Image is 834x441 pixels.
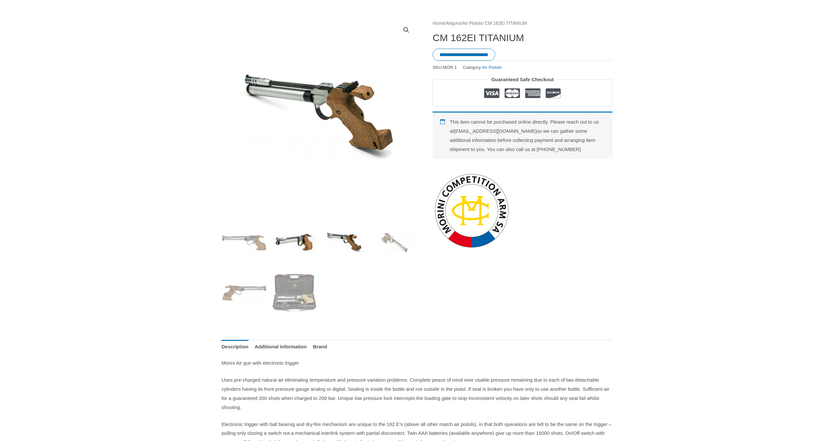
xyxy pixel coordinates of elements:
img: CM 162EI TITANIUM - Image 3 [322,220,367,265]
img: CM 162EI TITANIUM - Image 2 [272,220,317,265]
span: MOR.1 [443,65,457,70]
img: CM 162EI TITANIUM - Image 5 [222,270,267,315]
legend: Guaranteed Safe Checkout [489,75,556,84]
a: Air Pistols [482,65,502,70]
a: Air Pistols [462,21,482,26]
h1: CM 162EI TITANIUM [433,32,612,44]
a: Brand [313,340,327,354]
a: Additional information [255,340,307,354]
a: Airguns [446,21,461,26]
span: Category: [463,63,502,71]
p: Uses pre-charged natural air eliminating temperature and pressure variation problems. Complete pe... [222,375,612,412]
span: SKU: [433,63,457,71]
a: Home [433,21,445,26]
div: This item cannot be purchased online directly. Please reach out to us at [EMAIL_ADDRESS][DOMAIN_N... [433,112,612,159]
a: Description [222,340,249,354]
img: CM 162EI TITANIUM - Image 6 [272,270,317,315]
nav: Breadcrumb [433,19,612,28]
p: Morini Air gun with electronic trigger [222,358,612,368]
a: View full-screen image gallery [400,24,412,36]
iframe: Customer reviews powered by Trustpilot [433,159,612,167]
img: CM 162EI TITANIUM - Image 4 [372,220,417,265]
img: CM 162EI TITANIUM [222,220,267,265]
a: Morini [433,172,511,250]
